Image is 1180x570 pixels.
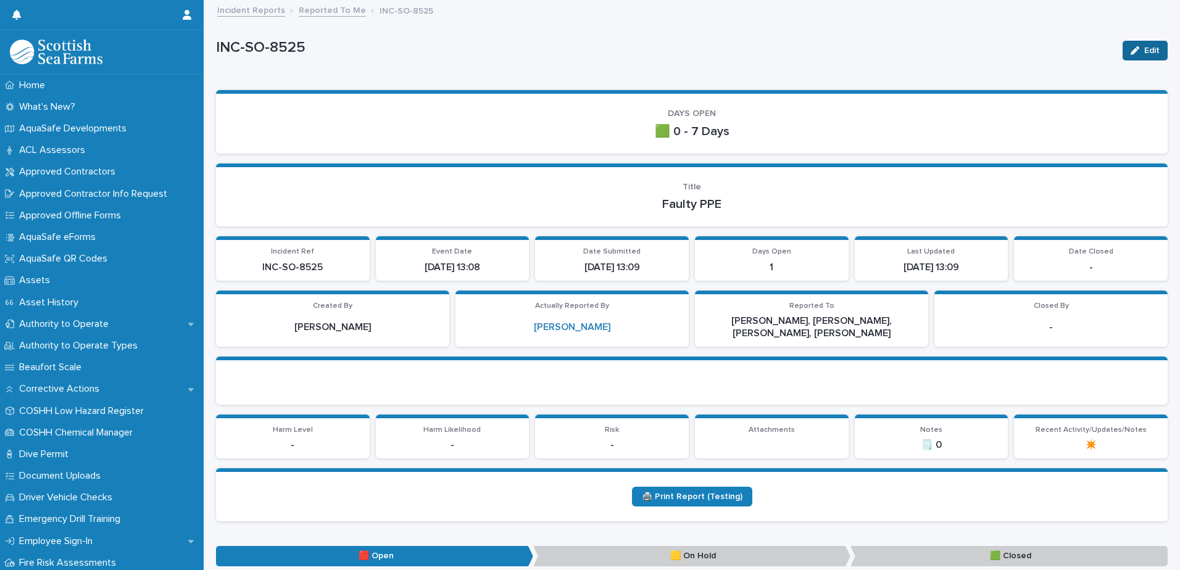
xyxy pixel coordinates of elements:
[1144,46,1160,55] span: Edit
[702,262,841,273] p: 1
[216,546,533,566] p: 🟥 Open
[432,248,472,255] span: Event Date
[383,439,522,451] p: -
[383,262,522,273] p: [DATE] 13:08
[223,439,362,451] p: -
[14,427,143,439] p: COSHH Chemical Manager
[14,297,88,308] p: Asset History
[14,361,91,373] p: Beaufort Scale
[14,405,154,417] p: COSHH Low Hazard Register
[1036,426,1147,434] span: Recent Activity/Updates/Notes
[14,470,110,482] p: Document Uploads
[223,262,362,273] p: INC-SO-8525
[14,101,85,113] p: What's New?
[920,426,942,434] span: Notes
[862,439,1001,451] p: 🗒️ 0
[1123,41,1168,60] button: Edit
[313,302,352,310] span: Created By
[14,318,118,330] p: Authority to Operate
[1021,439,1160,451] p: ✴️
[380,3,433,17] p: INC-SO-8525
[542,262,681,273] p: [DATE] 13:09
[850,546,1168,566] p: 🟩 Closed
[217,2,285,17] a: Incident Reports
[668,109,716,118] span: DAYS OPEN
[216,39,1113,57] p: INC-SO-8525
[14,80,55,91] p: Home
[1021,262,1160,273] p: -
[749,426,795,434] span: Attachments
[14,123,136,134] p: AquaSafe Developments
[14,383,109,395] p: Corrective Actions
[14,275,60,286] p: Assets
[534,321,610,333] a: [PERSON_NAME]
[271,248,314,255] span: Incident Ref
[533,546,850,566] p: 🟨 On Hold
[907,248,955,255] span: Last Updated
[299,2,366,17] a: Reported To Me
[702,315,921,339] p: [PERSON_NAME], [PERSON_NAME], [PERSON_NAME], [PERSON_NAME]
[14,231,106,243] p: AquaSafe eForms
[1069,248,1113,255] span: Date Closed
[14,557,126,569] p: Fire Risk Assessments
[14,253,117,265] p: AquaSafe QR Codes
[14,144,95,156] p: ACL Assessors
[632,487,752,506] a: 🖨️ Print Report (Testing)
[542,439,681,451] p: -
[10,39,102,64] img: bPIBxiqnSb2ggTQWdOVV
[14,513,130,525] p: Emergency Drill Training
[14,210,131,221] p: Approved Offline Forms
[231,197,1153,212] p: Faulty PPE
[14,535,102,547] p: Employee Sign-In
[14,340,147,352] p: Authority to Operate Types
[752,248,791,255] span: Days Open
[14,166,125,178] p: Approved Contractors
[273,426,313,434] span: Harm Level
[14,492,122,503] p: Driver Vehicle Checks
[14,448,78,460] p: Dive Permit
[223,321,442,333] p: [PERSON_NAME]
[231,124,1153,139] p: 🟩 0 - 7 Days
[862,262,1001,273] p: [DATE] 13:09
[583,248,641,255] span: Date Submitted
[942,321,1160,333] p: -
[423,426,481,434] span: Harm Likelihood
[1034,302,1069,310] span: Closed By
[535,302,609,310] span: Actually Reported By
[642,492,742,501] span: 🖨️ Print Report (Testing)
[683,183,701,191] span: Title
[14,188,177,200] p: Approved Contractor Info Request
[789,302,834,310] span: Reported To
[605,426,619,434] span: Risk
